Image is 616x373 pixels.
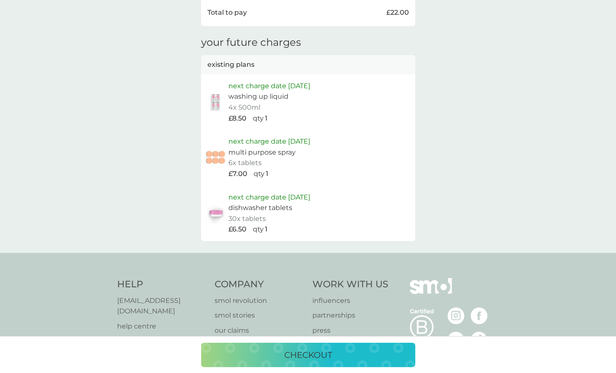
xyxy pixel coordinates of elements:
[312,310,388,321] a: partnerships
[201,343,415,367] button: checkout
[265,224,267,235] p: 1
[117,295,207,317] a: [EMAIL_ADDRESS][DOMAIN_NAME]
[201,37,301,49] h3: your future charges
[253,113,264,124] p: qty
[228,136,310,147] p: next charge date [DATE]
[254,168,265,179] p: qty
[471,331,488,348] img: visit the smol Tiktok page
[312,295,388,306] a: influencers
[386,7,409,18] p: £22.00
[117,321,207,332] a: help centre
[228,158,262,168] p: 6x tablets
[207,59,254,70] p: existing plans
[228,224,246,235] p: £6.50
[228,213,266,224] p: 30x tablets
[215,295,304,306] a: smol revolution
[228,91,288,102] p: washing up liquid
[228,81,310,92] p: next charge date [DATE]
[228,202,292,213] p: dishwasher tablets
[410,278,452,307] img: smol
[228,192,310,203] p: next charge date [DATE]
[253,224,264,235] p: qty
[215,310,304,321] a: smol stories
[117,278,207,291] h4: Help
[228,168,247,179] p: £7.00
[471,307,488,324] img: visit the smol Facebook page
[284,348,332,362] p: checkout
[266,168,268,179] p: 1
[265,113,267,124] p: 1
[448,307,464,324] img: visit the smol Instagram page
[207,7,247,18] p: Total to pay
[228,102,260,113] p: 4x 500ml
[448,331,464,348] img: visit the smol Youtube page
[215,325,304,336] a: our claims
[215,278,304,291] h4: Company
[228,113,246,124] p: £8.50
[312,278,388,291] h4: Work With Us
[228,147,296,158] p: multi purpose spray
[312,325,388,336] a: press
